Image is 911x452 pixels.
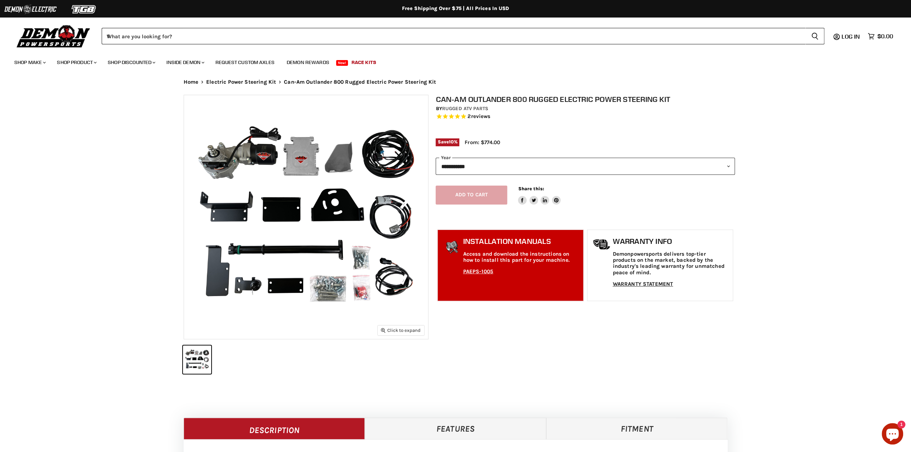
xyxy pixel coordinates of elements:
[463,237,580,246] h1: Installation Manuals
[838,33,864,40] a: Log in
[442,105,488,112] a: Rugged ATV Parts
[281,55,335,70] a: Demon Rewards
[4,3,57,16] img: Demon Electric Logo 2
[877,33,893,40] span: $0.00
[449,139,454,144] span: 10
[436,113,735,121] span: Rated 5.0 out of 5 stars 2 reviews
[518,186,544,191] span: Share this:
[612,251,729,276] p: Demonpowersports delivers top-tier products on the market, backed by the industry's leading warra...
[184,79,199,85] a: Home
[378,325,424,335] button: Click to expand
[879,423,905,446] inbox-online-store-chat: Shopify online store chat
[102,55,160,70] a: Shop Discounted
[612,281,673,287] a: WARRANTY STATEMENT
[593,239,611,250] img: warranty-icon.png
[436,158,735,175] select: year
[471,113,490,119] span: reviews
[346,55,382,70] a: Race Kits
[443,239,461,257] img: install_manual-icon.png
[14,23,93,49] img: Demon Powersports
[463,268,493,275] a: PAEPS-1005
[546,418,728,439] a: Fitment
[9,52,891,70] ul: Main menu
[52,55,101,70] a: Shop Product
[465,139,500,146] span: From: $774.00
[102,28,824,44] form: Product
[161,55,209,70] a: Inside Demon
[183,345,211,374] button: IMAGE thumbnail
[284,79,436,85] span: Can-Am Outlander 800 Rugged Electric Power Steering Kit
[184,95,428,339] img: IMAGE
[518,186,561,205] aside: Share this:
[436,138,459,146] span: Save %
[336,60,348,66] span: New!
[805,28,824,44] button: Search
[102,28,805,44] input: When autocomplete results are available use up and down arrows to review and enter to select
[210,55,280,70] a: Request Custom Axles
[381,328,421,333] span: Click to expand
[169,5,742,12] div: Free Shipping Over $75 | All Prices In USD
[9,55,50,70] a: Shop Make
[206,79,276,85] a: Electric Power Steering Kit
[842,33,860,40] span: Log in
[169,79,742,85] nav: Breadcrumbs
[184,418,365,439] a: Description
[467,113,490,119] span: 2 reviews
[57,3,111,16] img: TGB Logo 2
[864,31,897,41] a: $0.00
[612,237,729,246] h1: Warranty Info
[436,105,735,113] div: by
[365,418,546,439] a: Features
[436,95,735,104] h1: Can-Am Outlander 800 Rugged Electric Power Steering Kit
[463,251,580,264] p: Access and download the instructions on how to install this part for your machine.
